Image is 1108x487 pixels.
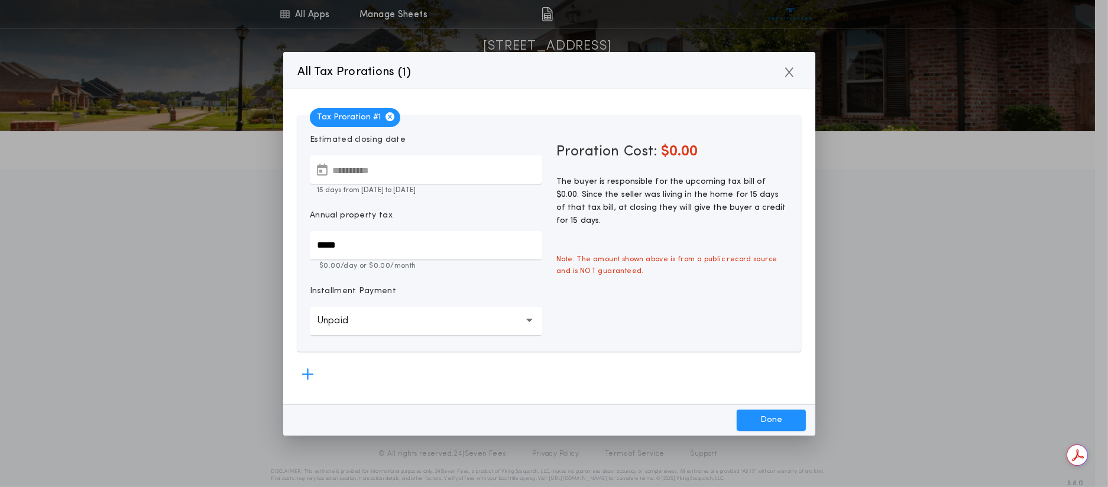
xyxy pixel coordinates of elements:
span: Cost: [624,145,657,159]
p: $0.00 /day or $0.00 /month [310,261,542,271]
p: Annual property tax [310,210,393,222]
input: Annual property tax [310,231,542,259]
p: 15 days from [DATE] to [DATE] [310,185,542,196]
p: Installment Payment [310,285,396,297]
button: Done [737,410,806,431]
p: Unpaid [317,314,367,328]
span: The buyer is responsible for the upcoming tax bill of $0.00. Since the seller was living in the h... [556,177,786,225]
span: Tax Proration # 1 [310,108,400,127]
p: All Tax Prorations ( ) [297,63,412,82]
p: Estimated closing date [310,134,542,146]
span: Note: The amount shown above is from a public record source and is NOT guaranteed. [549,246,796,284]
button: Unpaid [310,307,542,335]
span: Proration [556,142,619,161]
span: 1 [402,67,406,79]
span: $0.00 [661,145,698,159]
